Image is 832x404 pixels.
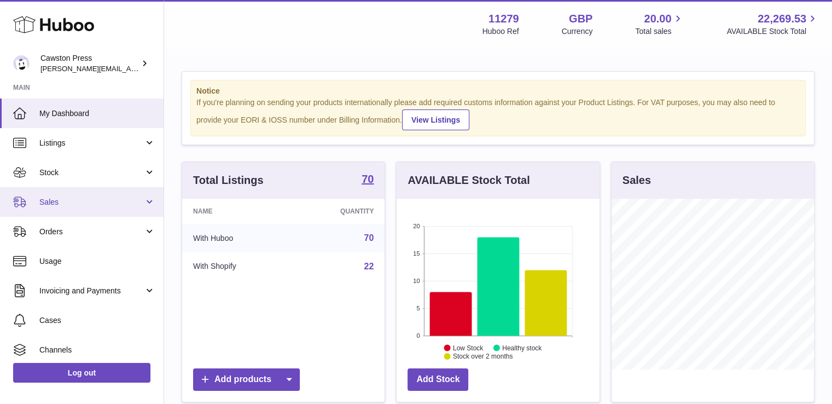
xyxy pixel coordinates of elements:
[193,368,300,391] a: Add products
[414,223,420,229] text: 20
[453,353,513,360] text: Stock over 2 months
[39,315,155,326] span: Cases
[13,55,30,72] img: thomas.carson@cawstonpress.com
[40,53,139,74] div: Cawston Press
[453,344,484,351] text: Low Stock
[408,173,530,188] h3: AVAILABLE Stock Total
[364,233,374,243] a: 70
[39,256,155,267] span: Usage
[502,344,542,351] text: Healthy stock
[408,368,468,391] a: Add Stock
[402,109,469,130] a: View Listings
[414,278,420,284] text: 10
[622,173,651,188] h3: Sales
[196,86,800,96] strong: Notice
[196,97,800,130] div: If you're planning on sending your products internationally please add required customs informati...
[39,197,144,207] span: Sales
[644,11,671,26] span: 20.00
[726,26,819,37] span: AVAILABLE Stock Total
[414,250,420,257] text: 15
[364,262,374,271] a: 22
[569,11,592,26] strong: GBP
[40,64,278,73] span: [PERSON_NAME][EMAIL_ADDRESS][PERSON_NAME][DOMAIN_NAME]
[182,199,292,224] th: Name
[635,26,684,37] span: Total sales
[39,227,144,237] span: Orders
[482,26,519,37] div: Huboo Ref
[562,26,593,37] div: Currency
[417,332,420,339] text: 0
[417,305,420,311] text: 5
[362,174,374,184] strong: 70
[488,11,519,26] strong: 11279
[39,286,144,296] span: Invoicing and Payments
[758,11,806,26] span: 22,269.53
[292,199,385,224] th: Quantity
[635,11,684,37] a: 20.00 Total sales
[39,108,155,119] span: My Dashboard
[39,168,144,178] span: Stock
[726,11,819,37] a: 22,269.53 AVAILABLE Stock Total
[39,138,144,148] span: Listings
[193,173,264,188] h3: Total Listings
[39,345,155,355] span: Channels
[362,174,374,187] a: 70
[182,252,292,281] td: With Shopify
[13,363,150,383] a: Log out
[182,224,292,252] td: With Huboo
